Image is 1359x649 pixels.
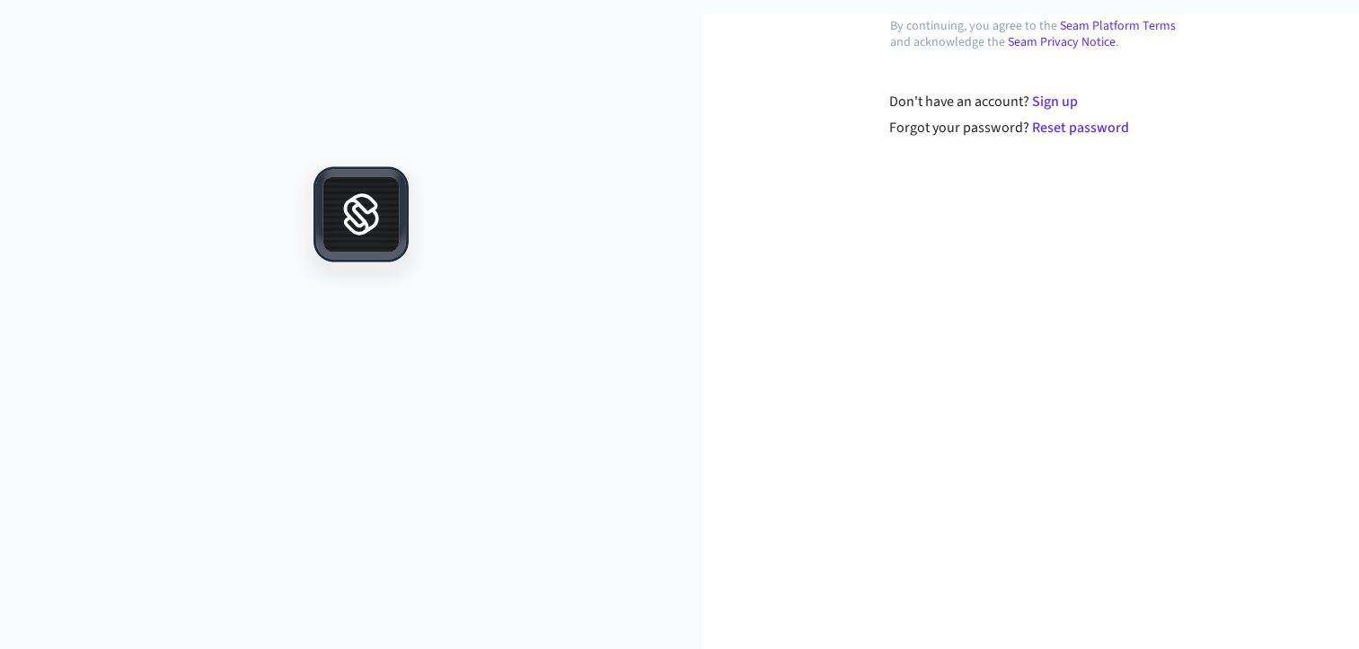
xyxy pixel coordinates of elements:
p: By continuing, you agree to the and acknowledge the . [890,18,1192,50]
a: Seam Platform Terms [1060,17,1176,35]
div: Forgot your password? [889,117,1192,138]
a: Reset password [1032,118,1129,138]
a: Sign up [1032,92,1078,111]
a: Seam Privacy Notice [1008,33,1116,51]
div: Don't have an account? [889,91,1192,112]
